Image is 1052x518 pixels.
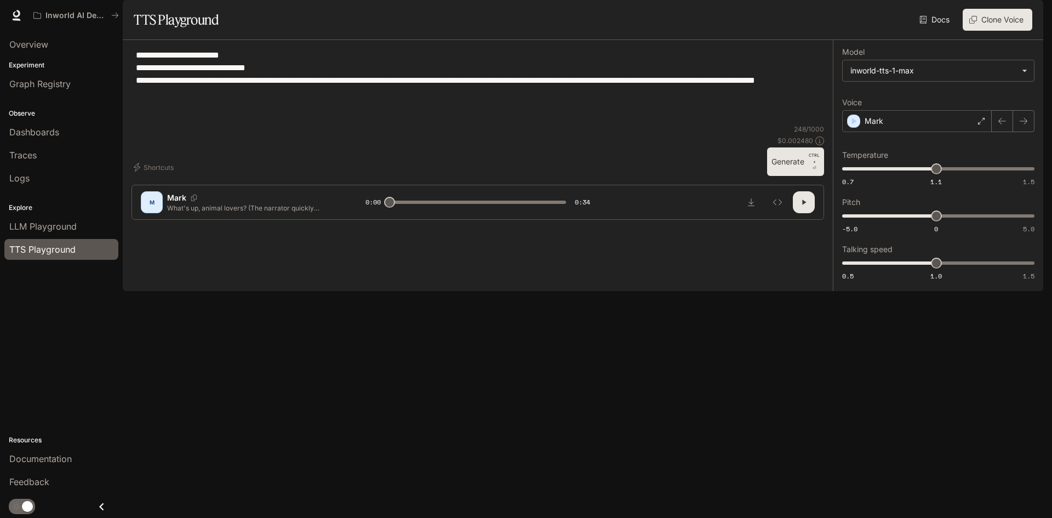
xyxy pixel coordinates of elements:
span: 1.5 [1023,177,1034,186]
p: Inworld AI Demos [45,11,107,20]
span: 0.5 [842,271,854,281]
p: Mark [865,116,883,127]
div: inworld-tts-1-max [850,65,1016,76]
p: Voice [842,99,862,106]
a: Docs [917,9,954,31]
button: Shortcuts [131,158,178,176]
span: -5.0 [842,224,857,234]
p: CTRL + [809,152,820,165]
span: 0 [934,224,938,234]
button: GenerateCTRL +⏎ [767,147,824,176]
span: 1.5 [1023,271,1034,281]
p: Mark [167,192,186,203]
span: 0:00 [365,197,381,208]
h1: TTS Playground [134,9,219,31]
span: 1.0 [930,271,942,281]
p: 248 / 1000 [794,124,824,134]
button: Copy Voice ID [186,195,202,201]
p: What's up, animal lovers? (The narrator quickly transitions to the main point, with a mischievous... [167,203,339,213]
div: M [143,193,161,211]
span: 1.1 [930,177,942,186]
p: Temperature [842,151,888,159]
p: Model [842,48,865,56]
button: Clone Voice [963,9,1032,31]
span: 5.0 [1023,224,1034,234]
p: ⏎ [809,152,820,172]
div: inworld-tts-1-max [843,60,1034,81]
span: 0:34 [575,197,590,208]
p: Talking speed [842,246,893,253]
button: Download audio [740,191,762,213]
span: 0.7 [842,177,854,186]
p: Pitch [842,198,860,206]
button: Inspect [767,191,788,213]
button: All workspaces [28,4,124,26]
